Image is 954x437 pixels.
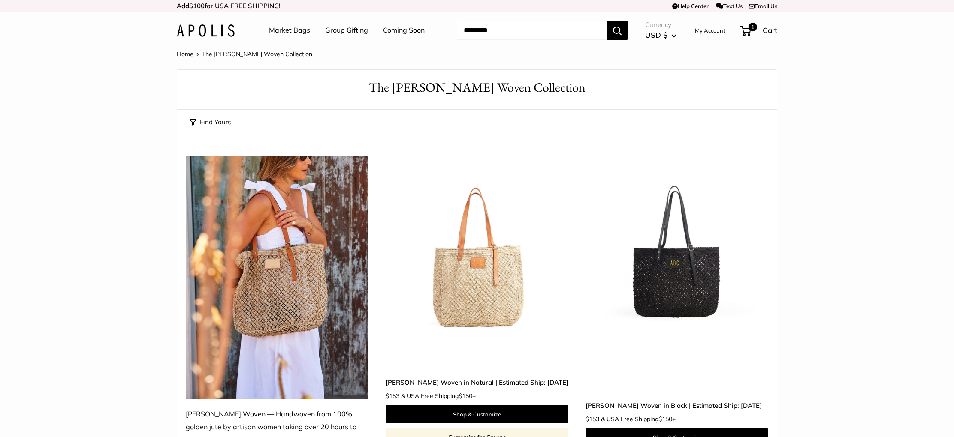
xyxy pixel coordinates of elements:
img: Apolis [177,24,235,37]
span: $150 [658,415,672,423]
span: 1 [749,23,757,31]
span: & USA Free Shipping + [601,416,676,422]
a: [PERSON_NAME] Woven in Natural | Estimated Ship: [DATE] [386,377,568,387]
span: Cart [763,26,777,35]
a: [PERSON_NAME] Woven in Black | Estimated Ship: [DATE] [586,401,768,410]
a: My Account [695,25,725,36]
button: Find Yours [190,116,231,128]
span: $153 [586,415,599,423]
a: Help Center [672,3,709,9]
a: Mercado Woven in Natural | Estimated Ship: Oct. 19thMercado Woven in Natural | Estimated Ship: Oc... [386,156,568,338]
span: & USA Free Shipping + [401,393,476,399]
button: USD $ [645,28,676,42]
span: $153 [386,392,399,400]
span: The [PERSON_NAME] Woven Collection [202,50,312,58]
a: 1 Cart [740,24,777,37]
span: $150 [459,392,472,400]
a: Home [177,50,193,58]
a: Coming Soon [383,24,425,37]
nav: Breadcrumb [177,48,312,60]
img: Mercado Woven — Handwoven from 100% golden jute by artisan women taking over 20 hours to craft. [186,156,368,399]
a: Group Gifting [325,24,368,37]
span: Currency [645,19,676,31]
input: Search... [457,21,607,40]
a: Mercado Woven in Black | Estimated Ship: Oct. 19thMercado Woven in Black | Estimated Ship: Oct. 19th [586,156,768,338]
span: USD $ [645,30,667,39]
a: Email Us [749,3,777,9]
img: Mercado Woven in Natural | Estimated Ship: Oct. 19th [386,156,568,338]
button: Search [607,21,628,40]
span: $100 [189,2,205,10]
a: Market Bags [269,24,310,37]
a: Text Us [716,3,743,9]
h1: The [PERSON_NAME] Woven Collection [190,78,764,97]
img: Mercado Woven in Black | Estimated Ship: Oct. 19th [586,156,768,338]
a: Shop & Customize [386,405,568,423]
